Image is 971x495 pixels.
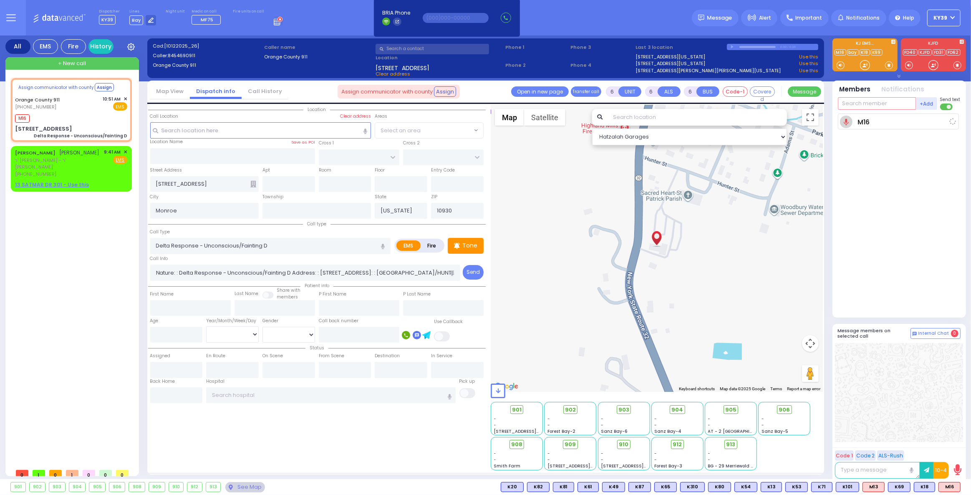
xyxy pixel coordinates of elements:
[654,482,677,492] div: BLS
[811,482,832,492] div: K71
[153,62,261,69] label: Orange County 911
[494,457,497,463] span: -
[708,422,711,428] span: -
[835,49,846,56] a: M16
[601,422,603,428] span: -
[658,86,681,97] button: ALS
[431,353,452,359] label: In Service
[725,406,736,414] span: 905
[277,294,298,300] span: members
[5,39,30,54] div: All
[578,482,599,492] div: K61
[262,167,270,174] label: Apt
[785,482,808,492] div: BLS
[788,86,821,97] button: Message
[15,149,55,156] a: [PERSON_NAME]
[501,482,524,492] div: K20
[888,482,910,492] div: K69
[802,335,819,352] button: Map camera controls
[164,43,199,49] span: [10122025_26]
[381,126,421,135] span: Select an area
[206,387,455,403] input: Search hospital
[938,482,961,492] div: ALS
[99,470,112,476] span: 0
[493,381,520,392] img: Google
[376,71,410,77] span: Clear address
[578,482,599,492] div: BLS
[838,328,910,339] h5: Message members on selected call
[129,15,143,25] span: Bay
[636,67,781,74] a: [STREET_ADDRESS][PERSON_NAME][PERSON_NAME][US_STATE]
[855,450,876,461] button: Code 2
[192,9,223,14] label: Medic on call
[225,482,265,492] div: See map
[15,96,60,103] a: Orange County 911
[116,470,129,476] span: 0
[150,255,168,262] label: Call Info
[734,482,757,492] div: BLS
[420,240,444,251] label: Fire
[654,416,657,422] span: -
[553,482,574,492] div: BLS
[618,406,629,414] span: 903
[527,482,550,492] div: K82
[946,49,961,56] a: FD62
[882,85,925,94] button: Notifications
[602,482,625,492] div: K49
[726,440,736,449] span: 913
[291,139,315,145] label: Save as POI
[601,463,680,469] span: [STREET_ADDRESS][PERSON_NAME]
[501,482,524,492] div: BLS
[547,422,550,428] span: -
[654,422,657,428] span: -
[680,482,705,492] div: BLS
[242,87,288,95] a: Call History
[698,15,704,21] img: message.svg
[319,318,358,324] label: Call back number
[708,482,731,492] div: BLS
[463,265,484,280] button: Send
[673,440,682,449] span: 912
[15,171,56,177] span: [PHONE_NUMBER]
[69,482,86,492] div: 904
[708,450,711,457] span: -
[124,149,127,156] span: ✕
[903,49,918,56] a: FD40
[104,149,121,155] span: 9:41 AM
[434,86,456,96] button: Assign
[11,482,25,492] div: 901
[459,378,475,385] label: Pick up
[153,43,261,50] label: Cad:
[914,482,935,492] div: BLS
[910,328,961,339] button: Internal Chat 0
[608,109,787,126] input: Search location
[423,13,489,23] input: (000)000-00000
[15,114,30,123] span: M16
[235,290,258,297] label: Last Name
[264,44,373,51] label: Caller name
[602,482,625,492] div: BLS
[376,54,503,61] label: Location
[30,482,45,492] div: 902
[375,353,400,359] label: Destination
[512,406,522,414] span: 901
[838,97,916,110] input: Search member
[934,14,948,22] span: KY39
[505,62,567,69] span: Phone 2
[877,450,904,461] button: ALS-Rush
[187,482,202,492] div: 912
[847,49,859,56] a: bay
[553,482,574,492] div: K81
[547,428,575,434] span: Forest Bay-2
[708,428,770,434] span: AT - 2 [GEOGRAPHIC_DATA]
[708,416,711,422] span: -
[858,119,870,125] a: M16
[190,87,242,95] a: Dispatch info
[150,353,171,359] label: Assigned
[938,482,961,492] div: M16
[95,83,114,91] button: Assign
[434,318,463,325] label: Use Callback
[462,241,477,250] p: Tone
[547,457,550,463] span: -
[723,86,748,97] button: Code-1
